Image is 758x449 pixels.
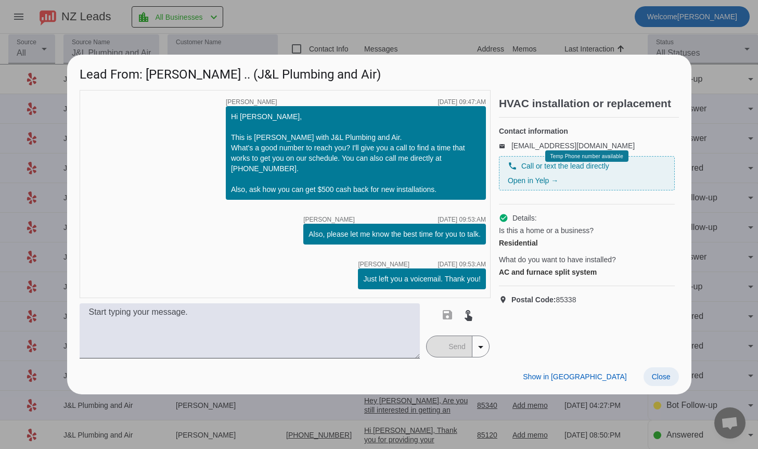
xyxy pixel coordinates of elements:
[438,261,485,267] div: [DATE] 09:53:AM
[226,99,277,105] span: [PERSON_NAME]
[474,341,487,353] mat-icon: arrow_drop_down
[499,267,675,277] div: AC and furnace split system
[303,216,355,223] span: [PERSON_NAME]
[644,367,679,386] button: Close
[508,176,558,185] a: Open in Yelp →
[499,143,511,148] mat-icon: email
[521,161,609,171] span: Call or text the lead directly
[515,367,635,386] button: Show in [GEOGRAPHIC_DATA]
[499,238,675,248] div: Residential
[499,254,616,265] span: What do you want to have installed?
[499,126,675,136] h4: Contact information
[363,274,480,284] div: Just left you a voicemail. Thank you!
[462,309,474,321] mat-icon: touch_app
[652,373,671,381] span: Close
[511,294,576,305] span: 85338
[358,261,409,267] span: [PERSON_NAME]
[508,161,517,171] mat-icon: phone
[511,142,635,150] a: [EMAIL_ADDRESS][DOMAIN_NAME]
[438,99,485,105] div: [DATE] 09:47:AM
[499,225,594,236] span: Is this a home or a business?
[231,111,481,195] div: Hi [PERSON_NAME], This is [PERSON_NAME] with J&L Plumbing and Air. What's a good number to reach ...
[511,296,556,304] strong: Postal Code:
[499,296,511,304] mat-icon: location_on
[499,98,679,109] h2: HVAC installation or replacement
[309,229,481,239] div: Also, please let me know the best time for you to talk.​
[550,153,623,159] span: Temp Phone number available
[67,55,691,89] h1: Lead From: [PERSON_NAME] .. (J&L Plumbing and Air)
[523,373,626,381] span: Show in [GEOGRAPHIC_DATA]
[438,216,485,223] div: [DATE] 09:53:AM
[499,213,508,223] mat-icon: check_circle
[512,213,537,223] span: Details:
